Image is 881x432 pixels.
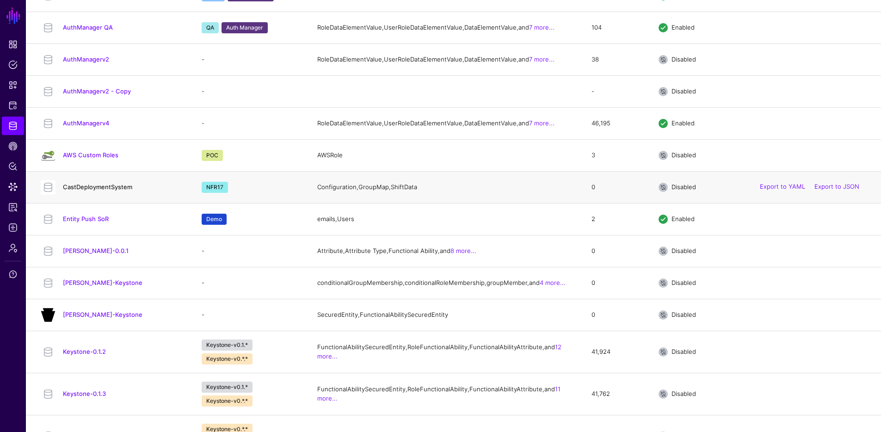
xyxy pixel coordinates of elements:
[2,239,24,257] a: Admin
[582,43,649,75] td: 38
[8,270,18,279] span: Support
[672,311,696,318] span: Disabled
[308,107,582,139] td: RoleDataElementValue, UserRoleDataElementValue, DataElementValue, and
[672,348,696,355] span: Disabled
[2,96,24,115] a: Protected Systems
[582,235,649,267] td: 0
[63,87,131,95] a: AuthManagerv2 - Copy
[672,279,696,286] span: Disabled
[202,382,253,393] span: Keystone-v0.1.*
[41,308,55,322] img: svg+xml;base64,PHN2ZyB4bWxucz0iaHR0cDovL3d3dy53My5vcmcvMjAwMC9zdmciIHdpZHRoPSIyNTAiIGhlaWdodD0iMj...
[192,267,308,299] td: -
[8,60,18,69] span: Policies
[529,56,554,63] a: 7 more...
[202,395,253,407] span: Keystone-v0.*.*
[529,24,554,31] a: 7 more...
[672,87,696,95] span: Disabled
[63,56,109,63] a: AuthManagerv2
[308,171,582,203] td: Configuration, GroupMap, ShiftData
[582,299,649,331] td: 0
[672,151,696,159] span: Disabled
[8,243,18,253] span: Admin
[582,267,649,299] td: 0
[672,390,696,397] span: Disabled
[2,35,24,54] a: Dashboard
[222,22,268,33] span: Auth Manager
[672,119,695,127] span: Enabled
[63,119,109,127] a: AuthManagerv4
[582,203,649,235] td: 2
[308,12,582,43] td: RoleDataElementValue, UserRoleDataElementValue, DataElementValue, and
[672,183,696,191] span: Disabled
[317,343,561,360] a: 12 more...
[192,43,308,75] td: -
[2,76,24,94] a: Snippets
[308,373,582,415] td: FunctionalAbilitySecuredEntity, RoleFunctionalAbility, FunctionalAbilityAttribute, and
[308,267,582,299] td: conditionalGroupMembership, conditionalRoleMembership, groupMember, and
[2,218,24,237] a: Logs
[8,101,18,110] span: Protected Systems
[8,142,18,151] span: CAEP Hub
[8,40,18,49] span: Dashboard
[308,235,582,267] td: Attribute, Attribute Type, Functional Ability, and
[63,151,118,159] a: AWS Custom Roles
[2,178,24,196] a: Data Lens
[202,339,253,351] span: Keystone-v0.1.*
[2,137,24,155] a: CAEP Hub
[672,56,696,63] span: Disabled
[582,331,649,373] td: 41,924
[192,75,308,107] td: -
[760,183,805,191] a: Export to YAML
[8,162,18,171] span: Policy Lens
[202,353,253,364] span: Keystone-v0.*.*
[308,139,582,171] td: AWSRole
[63,215,109,222] a: Entity Push SoR
[814,183,859,191] a: Export to JSON
[192,299,308,331] td: -
[317,385,561,402] a: 11 more...
[8,80,18,90] span: Snippets
[63,24,113,31] a: AuthManager QA
[2,157,24,176] a: Policy Lens
[308,203,582,235] td: emails, Users
[63,279,142,286] a: [PERSON_NAME]-Keystone
[672,215,695,222] span: Enabled
[63,311,142,318] a: [PERSON_NAME]-Keystone
[672,247,696,254] span: Disabled
[63,247,129,254] a: [PERSON_NAME]-0.0.1
[8,182,18,191] span: Data Lens
[308,43,582,75] td: RoleDataElementValue, UserRoleDataElementValue, DataElementValue, and
[6,6,21,26] a: SGNL
[202,214,227,225] span: Demo
[540,279,566,286] a: 4 more...
[63,348,106,355] a: Keystone-0.1.2
[582,107,649,139] td: 46,195
[2,198,24,216] a: Reports
[63,390,106,397] a: Keystone-0.1.3
[582,171,649,203] td: 0
[672,24,695,31] span: Enabled
[582,373,649,415] td: 41,762
[2,56,24,74] a: Policies
[8,203,18,212] span: Reports
[192,107,308,139] td: -
[41,148,55,163] img: svg+xml;base64,PHN2ZyB3aWR0aD0iMzAwIiBoZWlnaHQ9IjMwMCIgdmlld0JveD0iMCAwIDMwMCAzMDAiIGZpbGw9Im5vbm...
[202,150,223,161] span: POC
[2,117,24,135] a: Identity Data Fabric
[308,331,582,373] td: FunctionalAbilitySecuredEntity, RoleFunctionalAbility, FunctionalAbilityAttribute, and
[8,121,18,130] span: Identity Data Fabric
[8,223,18,232] span: Logs
[202,182,228,193] span: NFR17
[192,235,308,267] td: -
[308,299,582,331] td: SecuredEntity, FunctionalAbilitySecuredEntity
[582,75,649,107] td: -
[582,12,649,43] td: 104
[450,247,476,254] a: 8 more...
[529,119,554,127] a: 7 more...
[202,22,219,33] span: QA
[582,139,649,171] td: 3
[63,183,132,191] a: CastDeploymentSystem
